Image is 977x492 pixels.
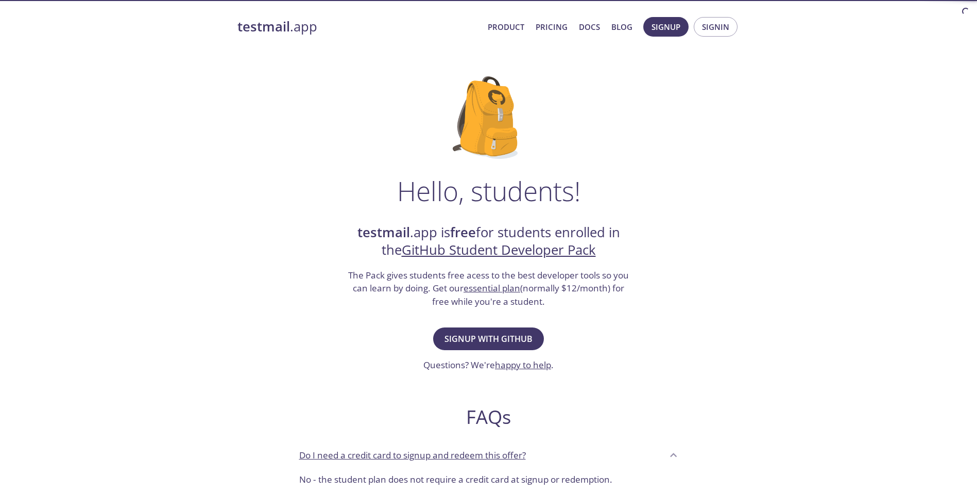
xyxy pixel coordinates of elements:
[291,405,687,429] h2: FAQs
[464,282,520,294] a: essential plan
[444,332,533,346] span: Signup with GitHub
[694,17,738,37] button: Signin
[643,17,689,37] button: Signup
[237,18,290,36] strong: testmail
[450,223,476,241] strong: free
[611,20,632,34] a: Blog
[347,224,630,259] h2: .app is for students enrolled in the
[488,20,524,34] a: Product
[397,175,580,206] h1: Hello, students!
[433,327,544,350] button: Signup with GitHub
[423,358,554,372] h3: Questions? We're .
[579,20,600,34] a: Docs
[299,449,526,462] p: Do I need a credit card to signup and redeem this offer?
[357,223,410,241] strong: testmail
[291,441,687,469] div: Do I need a credit card to signup and redeem this offer?
[652,20,680,34] span: Signup
[702,20,729,34] span: Signin
[347,269,630,308] h3: The Pack gives students free acess to the best developer tools so you can learn by doing. Get our...
[495,359,551,371] a: happy to help
[237,18,479,36] a: testmail.app
[536,20,568,34] a: Pricing
[299,473,678,486] p: No - the student plan does not require a credit card at signup or redemption.
[453,76,524,159] img: github-student-backpack.png
[402,241,596,259] a: GitHub Student Developer Pack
